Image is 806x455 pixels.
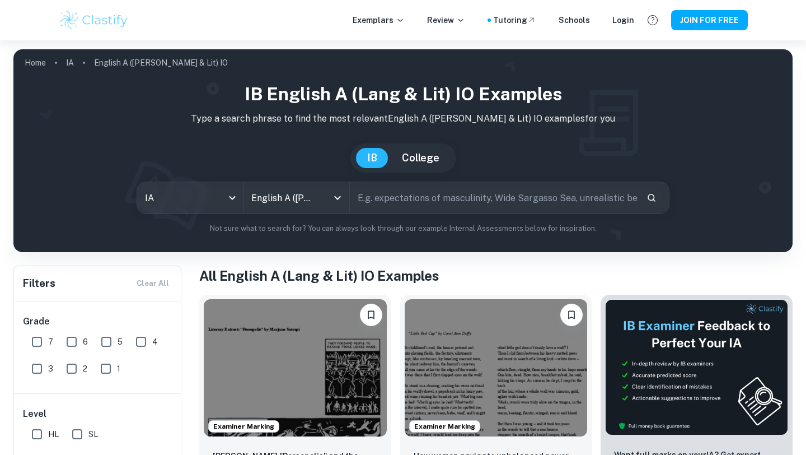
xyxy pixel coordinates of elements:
[23,276,55,291] h6: Filters
[22,81,784,108] h1: IB English A (Lang & Lit) IO examples
[559,14,590,26] a: Schools
[350,182,638,213] input: E.g. expectations of masculinity, Wide Sargasso Sea, unrealistic beauty standards...
[22,112,784,126] p: Type a search phrase to find the most relevant English A ([PERSON_NAME] & Lit) IO examples for you
[612,14,634,26] a: Login
[356,148,388,168] button: IB
[391,148,451,168] button: College
[642,188,661,207] button: Search
[405,299,588,437] img: English A (Lang & Lit) IO IA example thumbnail: How women navigate unbalanced power dyna
[23,315,173,328] h6: Grade
[118,336,123,348] span: 5
[605,299,788,435] img: Thumbnail
[204,299,387,437] img: English A (Lang & Lit) IO IA example thumbnail: Marjane Satrapi's "Persepolis" and the G
[209,421,279,431] span: Examiner Marking
[83,363,87,375] span: 2
[152,336,158,348] span: 4
[360,304,382,326] button: Please log in to bookmark exemplars
[353,14,405,26] p: Exemplars
[560,304,583,326] button: Please log in to bookmark exemplars
[671,10,748,30] button: JOIN FOR FREE
[25,55,46,71] a: Home
[117,363,120,375] span: 1
[137,182,243,213] div: IA
[199,266,793,286] h1: All English A (Lang & Lit) IO Examples
[66,55,74,71] a: IA
[94,57,228,69] p: English A ([PERSON_NAME] & Lit) IO
[48,363,53,375] span: 3
[23,407,173,421] h6: Level
[48,428,59,440] span: HL
[48,336,53,348] span: 7
[643,11,662,30] button: Help and Feedback
[330,190,345,206] button: Open
[410,421,480,431] span: Examiner Marking
[83,336,88,348] span: 6
[13,49,793,252] img: profile cover
[88,428,98,440] span: SL
[22,223,784,234] p: Not sure what to search for? You can always look through our example Internal Assessments below f...
[427,14,465,26] p: Review
[58,9,129,31] img: Clastify logo
[493,14,536,26] a: Tutoring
